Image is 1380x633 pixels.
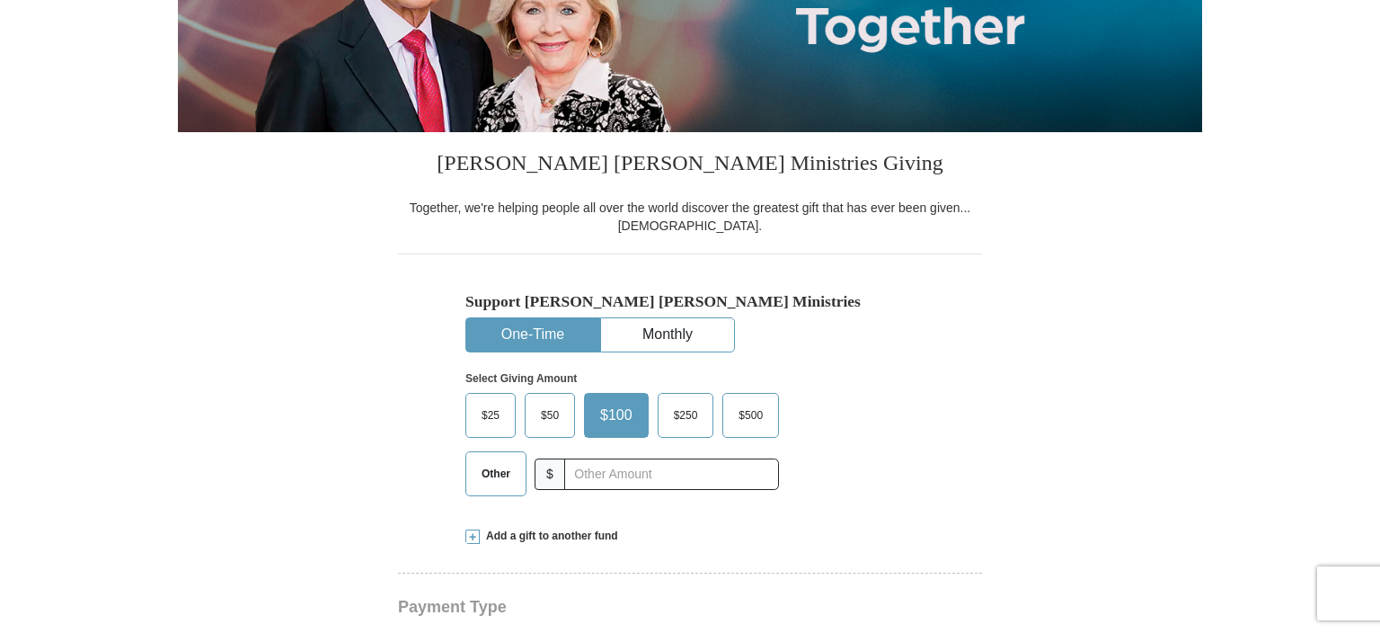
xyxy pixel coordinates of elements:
[535,459,565,490] span: $
[665,402,707,429] span: $250
[591,402,641,429] span: $100
[532,402,568,429] span: $50
[398,132,982,199] h3: [PERSON_NAME] [PERSON_NAME] Ministries Giving
[601,318,734,352] button: Monthly
[480,529,618,544] span: Add a gift to another fund
[473,460,519,487] span: Other
[730,402,772,429] span: $500
[398,600,982,614] h4: Payment Type
[398,199,982,235] div: Together, we're helping people all over the world discover the greatest gift that has ever been g...
[564,459,779,490] input: Other Amount
[465,292,915,311] h5: Support [PERSON_NAME] [PERSON_NAME] Ministries
[465,372,577,385] strong: Select Giving Amount
[473,402,509,429] span: $25
[466,318,599,352] button: One-Time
